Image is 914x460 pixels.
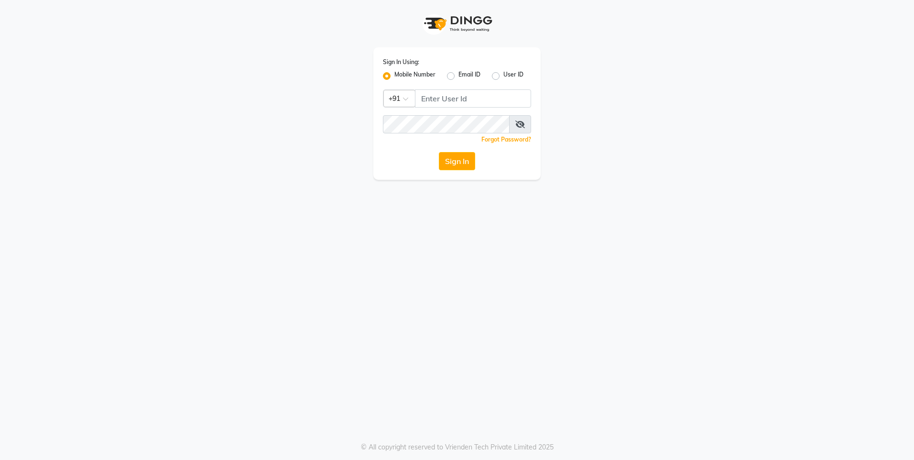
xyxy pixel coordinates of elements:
[458,70,480,82] label: Email ID
[419,10,495,38] img: logo1.svg
[383,58,419,66] label: Sign In Using:
[439,152,475,170] button: Sign In
[503,70,523,82] label: User ID
[415,89,531,108] input: Username
[481,136,531,143] a: Forgot Password?
[394,70,435,82] label: Mobile Number
[383,115,510,133] input: Username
